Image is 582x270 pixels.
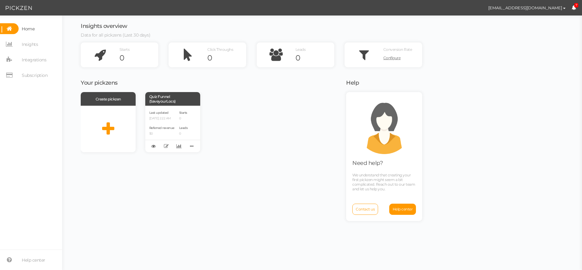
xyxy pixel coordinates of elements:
a: Help center [389,204,416,215]
span: Starts [179,111,187,115]
img: Pickzen logo [6,4,32,12]
img: support.png [356,98,412,154]
p: 0 [179,117,188,121]
span: 7 [574,3,579,8]
img: 1e5ca9e13a0ff5c6b3e8a59aac4db333 [471,2,482,13]
span: Configure [383,55,401,60]
div: Last updated [DATE] 2:22 AM Referred revenue $0 Starts 0 Leads 0 [145,106,200,152]
span: [EMAIL_ADDRESS][DOMAIN_NAME] [488,5,562,10]
div: 0 [296,53,334,63]
div: 0 [120,53,158,63]
a: Configure [383,53,422,63]
span: Contact us [356,207,375,211]
span: Your pickzens [81,79,118,86]
span: Insights overview [81,23,127,29]
span: Referred revenue [149,126,174,130]
span: Last updated [149,111,169,115]
span: We understand that creating your first pickzen might seem a bit complicated. Reach out to our tea... [352,173,415,191]
div: 0 [207,53,246,63]
span: Insights [22,39,38,49]
span: Click Throughs [207,47,233,52]
p: 0 [179,132,188,136]
span: Conversion Rate [383,47,412,52]
span: Leads [179,126,188,130]
span: Starts [120,47,129,52]
span: Leads [296,47,306,52]
span: Integrations [22,55,46,65]
span: Need help? [352,160,383,166]
span: Help center [393,207,413,211]
span: Help [346,79,359,86]
span: Subscription [22,70,47,80]
span: Home [22,24,34,34]
span: Help center [22,255,45,265]
span: Data for all pickzens (Last 30 days) [81,32,150,38]
button: [EMAIL_ADDRESS][DOMAIN_NAME] [482,2,571,13]
div: Quiz Funnel (SaveyourLocs) [145,92,200,106]
span: Create pickzen [96,97,121,101]
p: $0 [149,132,174,136]
p: [DATE] 2:22 AM [149,117,174,121]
